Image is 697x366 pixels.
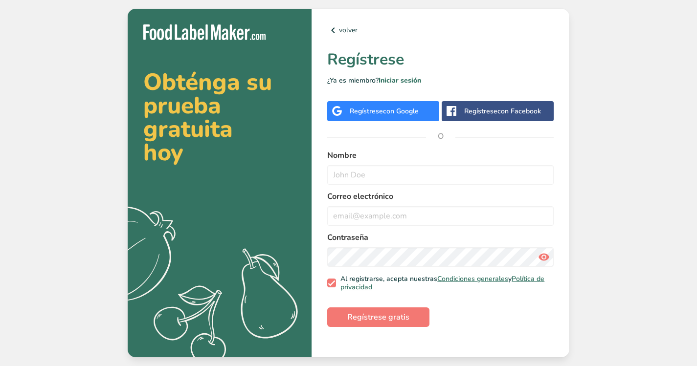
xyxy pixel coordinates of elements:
[143,24,266,41] img: Food Label Maker
[383,107,419,116] span: con Google
[327,75,554,86] p: ¿Ya es miembro?
[347,311,409,323] span: Regístrese gratis
[327,48,554,71] h1: Regístrese
[426,122,455,151] span: O
[327,307,429,327] button: Regístrese gratis
[143,70,296,164] h2: Obténga su prueba gratuita hoy
[379,76,421,85] a: Iniciar sesión
[327,206,554,226] input: email@example.com
[350,106,419,116] div: Regístrese
[437,274,508,283] a: Condiciones generales
[497,107,541,116] span: con Facebook
[327,150,554,161] label: Nombre
[327,165,554,185] input: John Doe
[340,274,544,292] a: Política de privacidad
[327,191,554,202] label: Correo electrónico
[327,24,554,36] a: volver
[336,275,550,292] span: Al registrarse, acepta nuestras y
[464,106,541,116] div: Regístrese
[327,232,554,243] label: Contraseña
